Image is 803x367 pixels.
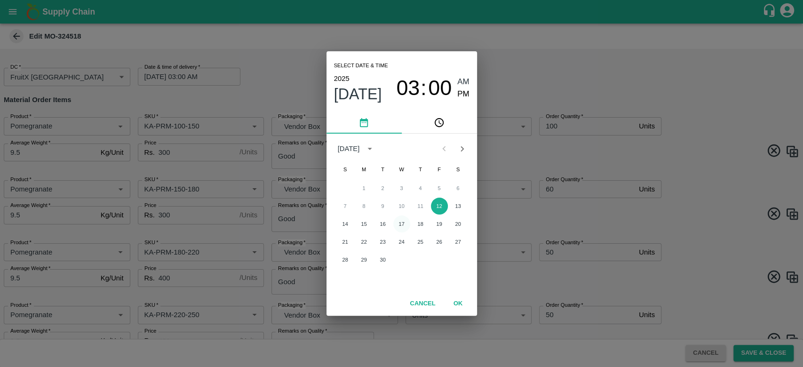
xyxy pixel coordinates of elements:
button: 27 [450,233,467,250]
button: [DATE] [334,85,382,104]
button: pick date [326,111,402,134]
button: 20 [450,215,467,232]
span: Friday [431,160,448,179]
button: 28 [337,251,354,268]
button: 00 [428,76,452,101]
button: 03 [396,76,420,101]
button: calendar view is open, switch to year view [362,141,377,156]
button: 18 [412,215,429,232]
div: [DATE] [338,144,360,154]
button: 15 [356,215,373,232]
span: 03 [396,76,420,100]
button: OK [443,295,473,312]
button: 25 [412,233,429,250]
span: 00 [428,76,452,100]
span: Sunday [337,160,354,179]
span: Wednesday [393,160,410,179]
button: 19 [431,215,448,232]
button: 26 [431,233,448,250]
button: 23 [374,233,391,250]
button: Cancel [406,295,439,312]
button: 29 [356,251,373,268]
span: Thursday [412,160,429,179]
button: 22 [356,233,373,250]
span: Monday [356,160,373,179]
button: 2025 [334,72,350,85]
button: 14 [337,215,354,232]
button: pick time [402,111,477,134]
button: Next month [453,140,471,158]
button: 24 [393,233,410,250]
button: 21 [337,233,354,250]
button: PM [457,88,469,101]
button: 30 [374,251,391,268]
button: 12 [431,198,448,215]
span: Select date & time [334,59,388,73]
span: Saturday [450,160,467,179]
button: 13 [450,198,467,215]
button: AM [457,76,469,88]
button: 16 [374,215,391,232]
span: : [421,76,426,101]
button: 17 [393,215,410,232]
span: Tuesday [374,160,391,179]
